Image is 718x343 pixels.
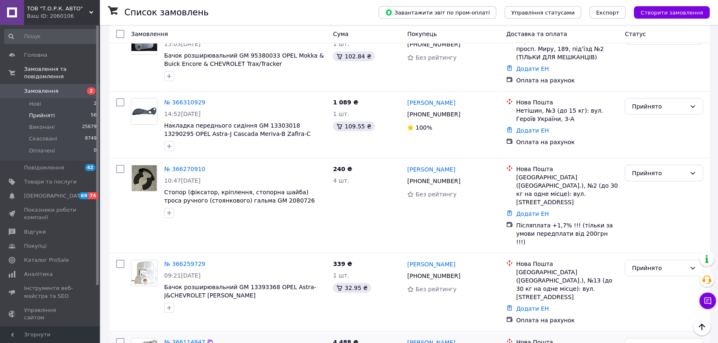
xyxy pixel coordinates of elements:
span: 1 шт. [333,272,349,279]
a: Фото товару [131,260,158,286]
span: 0 [94,147,97,155]
span: Статус [625,31,646,37]
div: Нова Пошта [516,260,618,268]
div: [GEOGRAPHIC_DATA] ([GEOGRAPHIC_DATA].), №2 (до 30 кг на одне місце): вул. [STREET_ADDRESS] [516,173,618,206]
div: Прийнято [632,263,686,273]
span: 69 [79,192,88,199]
span: Доставка та оплата [506,31,567,37]
span: 56 [91,112,97,119]
a: [PERSON_NAME] [407,99,455,107]
div: Післяплата +1,7% !!! (тільки за умови передплати від 200грн !!!) [516,221,618,246]
span: Замовлення [131,31,168,37]
span: 2 [94,100,97,108]
span: Прийняті [29,112,55,119]
span: 14:52[DATE] [164,111,201,117]
span: ТОВ "Т.О.Р.К. АВТО" [27,5,89,12]
div: [PHONE_NUMBER] [405,270,462,282]
button: Чат з покупцем [699,292,716,309]
a: [PERSON_NAME] [407,165,455,174]
a: № 366259729 [164,261,205,267]
button: Управління статусами [505,6,581,19]
span: 10:47[DATE] [164,177,201,184]
button: Експорт [589,6,626,19]
span: 1 089 ₴ [333,99,358,106]
a: Створити замовлення [626,9,710,15]
input: Пошук [4,29,97,44]
span: Скасовані [29,135,57,143]
div: 109.55 ₴ [333,121,374,131]
span: Без рейтингу [415,54,456,61]
span: 15:03[DATE] [164,41,201,47]
a: Накладка переднього сидіння GM 13303018 13290295 OPEL Astra-J Cascada Meriva-B Zafira-C [164,122,310,137]
div: Нетішин, №3 (до 15 кг): вул. Героїв України, 3-А [516,106,618,123]
span: Cума [333,31,348,37]
div: Чернігів, Поштомат №22764: просп. Миру, 189, під’їзд №2 (ТІЛЬКИ ДЛЯ МЕШКАНЦІВ) [516,36,618,61]
div: Нова Пошта [516,165,618,173]
a: Додати ЕН [516,210,549,217]
a: № 366270910 [164,166,205,172]
img: Фото товару [131,261,157,285]
span: Без рейтингу [415,191,456,198]
span: Управління сайтом [24,307,77,321]
button: Створити замовлення [634,6,710,19]
div: [PHONE_NUMBER] [405,39,462,50]
span: Замовлення [24,87,58,95]
a: Фото товару [131,165,158,191]
img: Фото товару [131,99,157,124]
div: Оплата на рахунок [516,76,618,85]
a: Фото товару [131,98,158,125]
span: 8749 [85,135,97,143]
div: [PHONE_NUMBER] [405,175,462,187]
h1: Список замовлень [124,7,209,17]
span: Відгуки [24,228,46,236]
span: Повідомлення [24,164,64,171]
div: 102.84 ₴ [333,51,374,61]
span: 4 шт. [333,177,349,184]
a: Стопор (фіксатор, кріплення, стопорна шайба) троса ручного (стоянкового) гальма GM 2080726 110610... [164,189,323,212]
span: 25679 [82,123,97,131]
a: Додати ЕН [516,127,549,134]
span: 240 ₴ [333,166,352,172]
a: Бачок розширювальний GM 95380033 OPEL Mokka & Buick Encore & CHEVROLET Trax/Tracker [164,52,324,67]
span: Головна [24,51,47,59]
div: Прийнято [632,169,686,178]
span: 09:21[DATE] [164,272,201,279]
span: Без рейтингу [415,286,456,292]
a: Додати ЕН [516,65,549,72]
span: Експорт [596,10,619,16]
span: [DEMOGRAPHIC_DATA] [24,192,85,200]
a: [PERSON_NAME] [407,260,455,268]
a: Бачок розширювальний GM 13393368 OPEL Astra-J&CHEVROLET [PERSON_NAME] [164,284,316,299]
a: Додати ЕН [516,305,549,312]
span: Виконані [29,123,55,131]
span: Завантажити звіт по пром-оплаті [385,9,490,16]
span: Оплачені [29,147,55,155]
span: Нові [29,100,41,108]
span: Управління статусами [511,10,575,16]
span: Каталог ProSale [24,256,69,264]
span: 100% [415,124,432,131]
button: Завантажити звіт по пром-оплаті [378,6,496,19]
span: Показники роботи компанії [24,206,77,221]
div: Прийнято [632,102,686,111]
div: Оплата на рахунок [516,138,618,146]
span: 74 [88,192,98,199]
button: Наверх [693,318,711,336]
div: [PHONE_NUMBER] [405,109,462,120]
a: № 366310929 [164,99,205,106]
span: Замовлення та повідомлення [24,65,99,80]
span: Аналітика [24,271,53,278]
span: 2 [87,87,95,94]
span: Створити замовлення [640,10,703,16]
span: 1 шт. [333,111,349,117]
img: Фото товару [132,165,157,191]
div: Нова Пошта [516,98,618,106]
span: Товари та послуги [24,178,77,186]
div: 32.95 ₴ [333,283,371,293]
span: 42 [85,164,95,171]
span: Інструменти веб-майстра та SEO [24,285,77,300]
